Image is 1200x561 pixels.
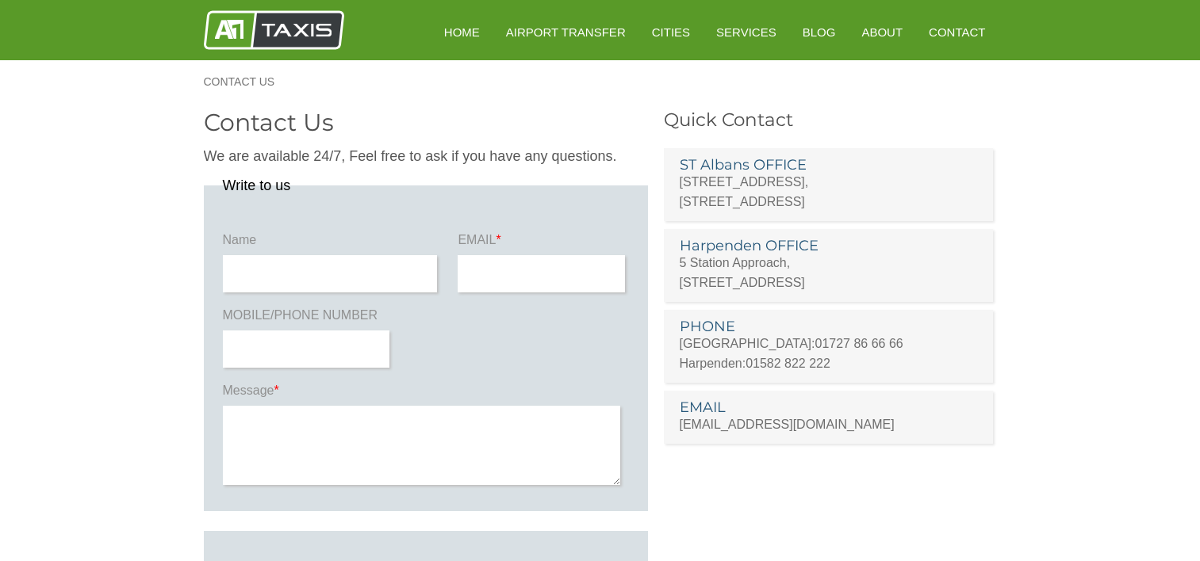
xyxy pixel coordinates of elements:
[223,307,393,330] label: MOBILE/PHONE NUMBER
[792,13,847,52] a: Blog
[204,76,291,87] a: Contact Us
[495,13,637,52] a: Airport Transfer
[680,172,978,212] p: [STREET_ADDRESS], [STREET_ADDRESS]
[918,13,996,52] a: Contact
[223,178,291,193] legend: Write to us
[680,158,978,172] h3: ST Albans OFFICE
[680,319,978,334] h3: PHONE
[204,10,344,50] img: A1 Taxis
[680,334,978,353] p: [GEOGRAPHIC_DATA]:
[705,13,788,52] a: Services
[204,111,648,135] h2: Contact Us
[223,231,442,255] label: Name
[680,239,978,253] h3: Harpenden OFFICE
[680,353,978,373] p: Harpenden:
[641,13,701,52] a: Cities
[680,253,978,292] p: 5 Station Approach, [STREET_ADDRESS]
[458,231,628,255] label: EMAIL
[680,400,978,414] h3: EMAIL
[815,337,903,350] a: 01727 86 66 66
[746,357,830,370] a: 01582 822 222
[433,13,491,52] a: HOME
[204,147,648,166] p: We are available 24/7, Feel free to ask if you have any questions.
[680,418,895,431] a: [EMAIL_ADDRESS][DOMAIN_NAME]
[223,382,629,406] label: Message
[664,111,997,129] h3: Quick Contact
[850,13,914,52] a: About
